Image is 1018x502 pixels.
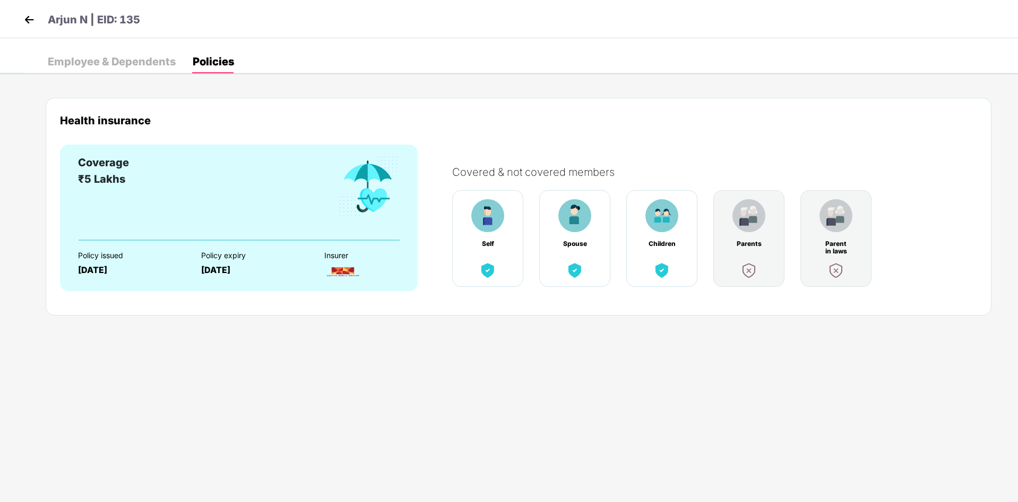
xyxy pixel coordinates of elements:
[452,166,988,178] div: Covered & not covered members
[48,56,176,67] div: Employee & Dependents
[78,155,129,171] div: Coverage
[648,240,676,248] div: Children
[822,240,850,248] div: Parent in laws
[645,199,678,232] img: benefitCardImg
[324,262,361,281] img: InsurerLogo
[826,261,846,280] img: benefitCardImg
[474,240,502,248] div: Self
[193,56,234,67] div: Policies
[78,265,183,275] div: [DATE]
[819,199,852,232] img: benefitCardImg
[739,261,758,280] img: benefitCardImg
[471,199,504,232] img: benefitCardImg
[78,251,183,260] div: Policy issued
[337,155,400,218] img: benefitCardImg
[201,251,306,260] div: Policy expiry
[735,240,763,248] div: Parents
[21,12,37,28] img: back
[565,261,584,280] img: benefitCardImg
[60,114,977,126] div: Health insurance
[478,261,497,280] img: benefitCardImg
[558,199,591,232] img: benefitCardImg
[78,173,125,185] span: ₹5 Lakhs
[732,199,765,232] img: benefitCardImg
[201,265,306,275] div: [DATE]
[324,251,429,260] div: Insurer
[652,261,671,280] img: benefitCardImg
[561,240,589,248] div: Spouse
[48,12,140,28] p: Arjun N | EID: 135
